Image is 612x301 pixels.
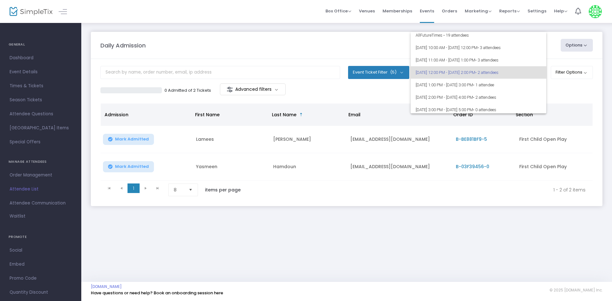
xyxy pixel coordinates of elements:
[416,66,541,79] span: [DATE] 12:00 PM - [DATE] 2:00 PM
[416,29,541,41] span: All Future Times • 19 attendees
[477,45,501,50] span: • 3 attendees
[473,95,496,100] span: • 2 attendees
[416,91,541,104] span: [DATE] 2:00 PM - [DATE] 4:00 PM
[475,58,499,62] span: • 3 attendees
[416,104,541,116] span: [DATE] 3:00 PM - [DATE] 5:00 PM
[416,41,541,54] span: [DATE] 10:00 AM - [DATE] 12:00 PM
[473,107,496,112] span: • 0 attendees
[416,79,541,91] span: [DATE] 1:00 PM - [DATE] 3:00 PM
[416,54,541,66] span: [DATE] 11:00 AM - [DATE] 1:00 PM
[475,70,499,75] span: • 2 attendees
[473,82,494,87] span: • 1 attendee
